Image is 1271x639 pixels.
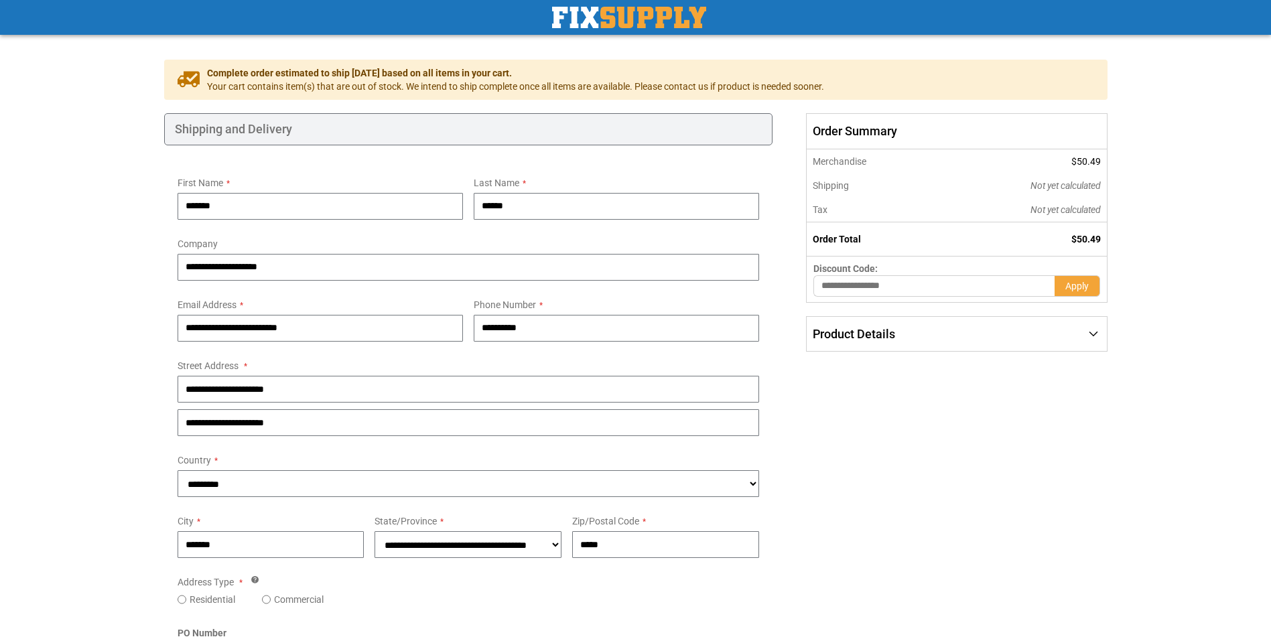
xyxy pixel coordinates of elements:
span: Product Details [813,327,895,341]
span: Discount Code: [813,263,878,274]
span: Address Type [178,577,234,587]
span: $50.49 [1071,234,1101,244]
span: Country [178,455,211,466]
a: store logo [552,7,706,28]
button: Apply [1055,275,1100,297]
span: City [178,516,194,526]
div: Shipping and Delivery [164,113,773,145]
strong: Order Total [813,234,861,244]
span: Company [178,238,218,249]
span: Not yet calculated [1030,180,1101,191]
span: Order Summary [806,113,1107,149]
label: Residential [190,593,235,606]
span: Zip/Postal Code [572,516,639,526]
span: Not yet calculated [1030,204,1101,215]
label: Commercial [274,593,324,606]
span: State/Province [375,516,437,526]
th: Tax [807,198,940,222]
span: Phone Number [474,299,536,310]
span: First Name [178,177,223,188]
span: Email Address [178,299,237,310]
span: Street Address [178,360,239,371]
span: $50.49 [1071,156,1101,167]
span: Complete order estimated to ship [DATE] based on all items in your cart. [207,66,824,80]
span: Your cart contains item(s) that are out of stock. We intend to ship complete once all items are a... [207,80,824,93]
span: Shipping [813,180,849,191]
span: Apply [1065,281,1089,291]
img: Fix Industrial Supply [552,7,706,28]
th: Merchandise [807,149,940,173]
span: Last Name [474,177,519,188]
